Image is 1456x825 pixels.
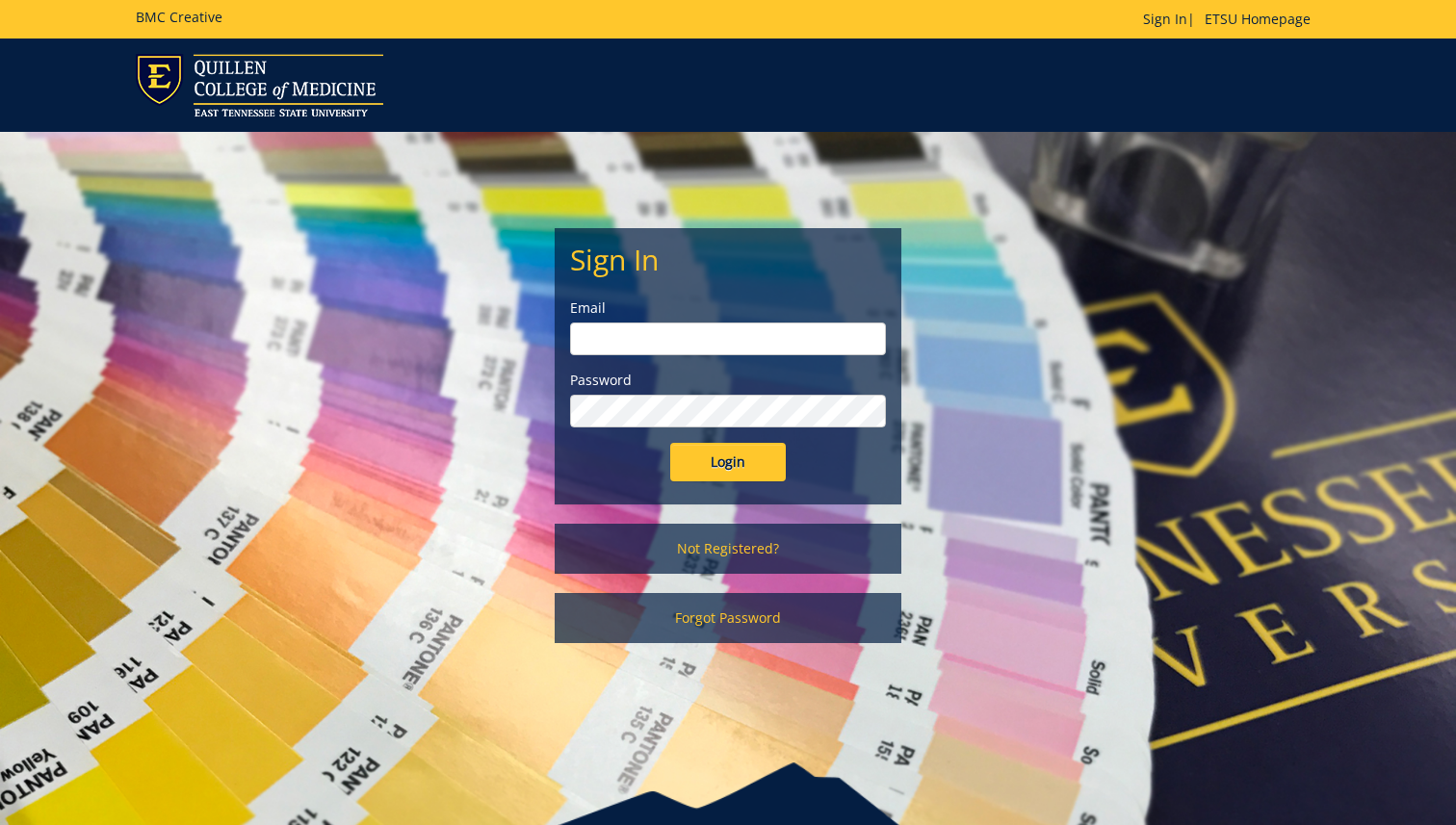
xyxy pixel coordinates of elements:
a: Sign In [1143,10,1187,28]
a: Not Registered? [555,524,901,574]
a: Forgot Password [555,593,901,643]
img: ETSU logo [136,54,383,116]
input: Login [670,443,786,481]
label: Password [570,371,886,390]
a: ETSU Homepage [1195,10,1320,28]
p: | [1143,10,1320,29]
label: Email [570,298,886,318]
h5: BMC Creative [136,10,222,24]
h2: Sign In [570,244,886,275]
